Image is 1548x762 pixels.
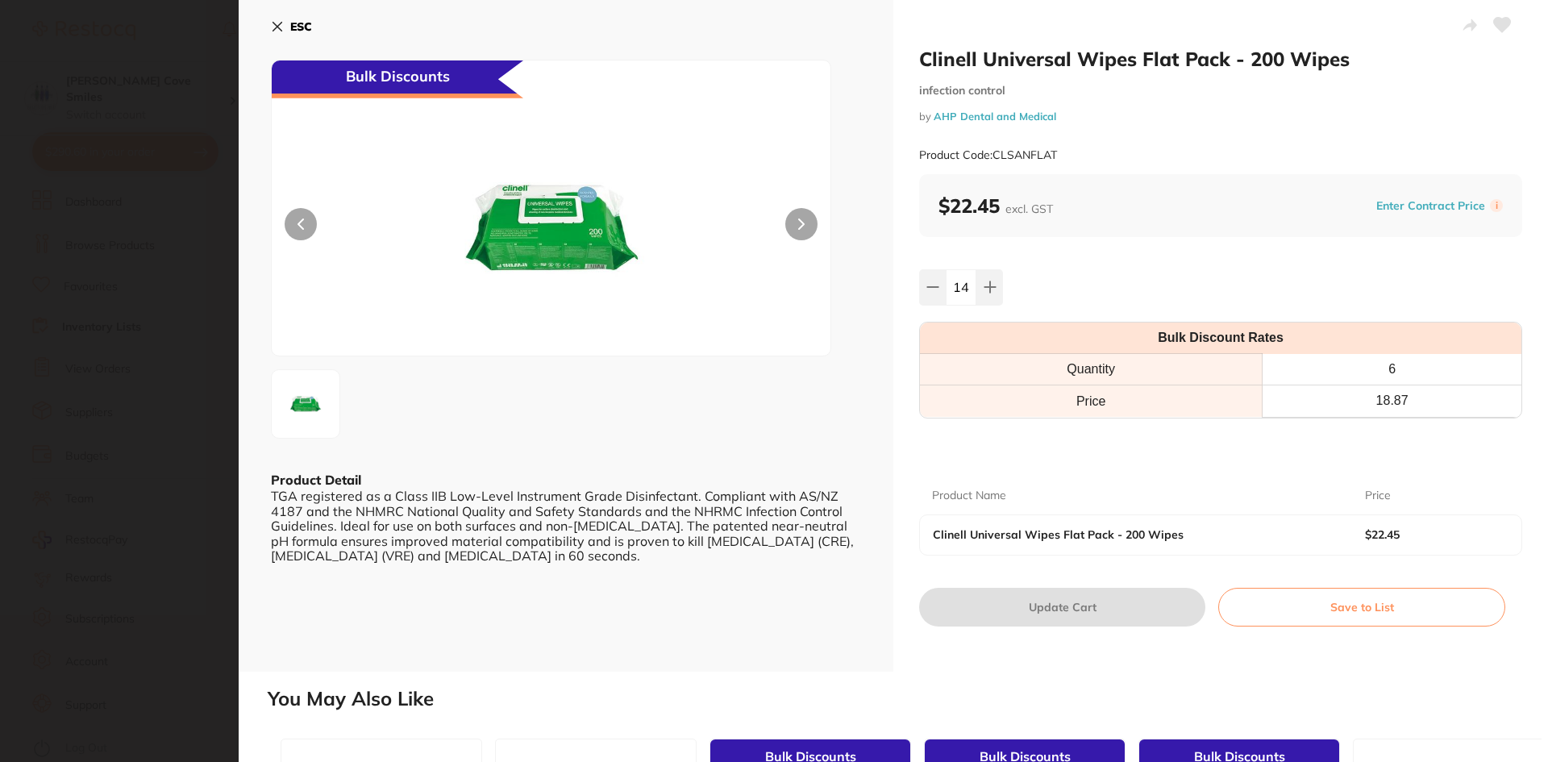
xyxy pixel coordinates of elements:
[384,101,719,356] img: LWpwZy01OTczMg
[920,323,1521,354] th: Bulk Discount Rates
[1490,199,1503,212] label: i
[36,39,62,65] img: Profile image for Restocq
[920,385,1263,417] td: Price
[919,588,1205,627] button: Update Cart
[271,472,361,488] b: Product Detail
[938,194,1053,218] b: $22.45
[70,283,286,298] p: Message from Restocq, sent 3m ago
[290,19,312,34] b: ESC
[919,110,1522,123] small: by
[271,13,312,40] button: ESC
[70,35,286,414] div: Hi [PERSON_NAME], ​ Starting [DATE], we’re making some updates to our product offerings on the Re...
[919,148,1057,162] small: Product Code: CLSANFLAT
[920,354,1263,385] th: Quantity
[1005,202,1053,216] span: excl. GST
[1263,385,1521,417] th: 18.87
[933,528,1321,541] b: Clinell Universal Wipes Flat Pack - 200 Wipes
[1371,198,1490,214] button: Enter Contract Price
[268,688,1542,710] h2: You May Also Like
[919,84,1522,98] small: infection control
[70,35,286,277] div: Message content
[932,488,1006,504] p: Product Name
[277,375,335,433] img: LWpwZy01OTczMg
[271,489,861,563] div: TGA registered as a Class IIB Low-Level Instrument Grade Disinfectant. Compliant with AS/NZ 4187 ...
[919,47,1522,71] h2: Clinell Universal Wipes Flat Pack - 200 Wipes
[1218,588,1505,627] button: Save to List
[272,60,523,98] div: Bulk Discounts
[934,110,1056,123] a: AHP Dental and Medical
[1263,354,1521,385] th: 6
[1365,488,1391,504] p: Price
[1365,528,1495,541] b: $22.45
[24,24,298,308] div: message notification from Restocq, 3m ago. Hi Sundeep, ​ Starting 11 August, we’re making some up...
